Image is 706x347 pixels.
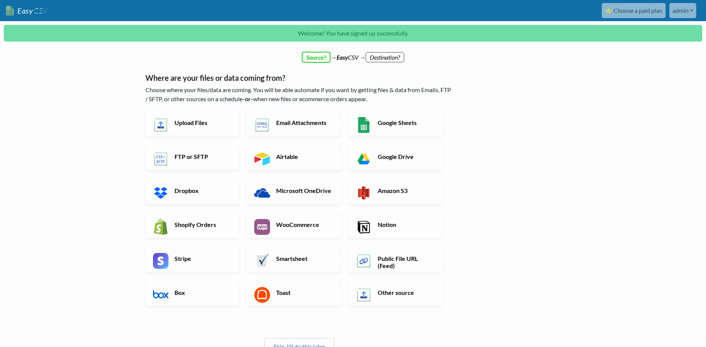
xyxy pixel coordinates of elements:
[153,151,169,167] img: FTP or SFTP App & API
[6,3,48,19] a: EasyCSV
[254,185,270,201] img: Microsoft OneDrive App & API
[247,245,341,272] a: Smartsheet
[348,211,442,238] a: Notion
[153,219,169,235] img: Shopify App & API
[145,177,239,204] a: Dropbox
[4,25,702,42] p: Welcome! You have signed up successfully.
[153,117,169,133] img: Upload Files App & API
[254,151,270,167] img: Airtable App & API
[274,221,334,228] h6: WooCommerce
[348,143,442,170] a: Google Drive
[153,253,169,269] img: Stripe App & API
[274,187,334,194] h6: Microsoft OneDrive
[376,221,435,228] h6: Notion
[145,73,453,82] h5: Where are your files or data coming from?
[145,85,453,103] p: Choose where your files/data are coming. You will be able automate if you want by getting files &...
[376,255,435,269] h6: Public File URL (Feed)
[376,119,435,126] h6: Google Sheets
[254,287,270,303] img: Toast App & API
[247,211,341,238] a: WooCommerce
[173,153,232,160] h6: FTP or SFTP
[669,3,696,18] a: admin
[173,255,232,262] h6: Stripe
[602,3,666,18] a: ⭐ Choose a paid plan
[348,279,442,306] a: Other source
[145,143,239,170] a: FTP or SFTP
[274,255,334,262] h6: Smartsheet
[145,211,239,238] a: Shopify Orders
[145,109,239,136] a: Upload Files
[247,279,341,306] a: Toast
[356,287,372,303] img: Other Source App & API
[356,185,372,201] img: Amazon S3 App & API
[247,177,341,204] a: Microsoft OneDrive
[274,119,334,126] h6: Email Attachments
[173,119,232,126] h6: Upload Files
[356,253,372,269] img: Public File URL App & API
[348,177,442,204] a: Amazon S3
[173,221,232,228] h6: Shopify Orders
[274,153,334,160] h6: Airtable
[348,245,442,272] a: Public File URL (Feed)
[153,287,169,303] img: Box App & API
[356,117,372,133] img: Google Sheets App & API
[348,109,442,136] a: Google Sheets
[356,219,372,235] img: Notion App & API
[274,289,334,296] h6: Toast
[153,185,169,201] img: Dropbox App & API
[254,253,270,269] img: Smartsheet App & API
[173,187,232,194] h6: Dropbox
[247,143,341,170] a: Airtable
[376,153,435,160] h6: Google Drive
[145,279,239,306] a: Box
[145,245,239,272] a: Stripe
[173,289,232,296] h6: Box
[356,151,372,167] img: Google Drive App & API
[33,6,48,15] span: CSV
[376,187,435,194] h6: Amazon S3
[247,109,341,136] a: Email Attachments
[138,45,569,62] div: → CSV →
[376,289,435,296] h6: Other source
[254,117,270,133] img: Email New CSV or XLSX File App & API
[243,95,253,102] b: -or-
[254,219,270,235] img: WooCommerce App & API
